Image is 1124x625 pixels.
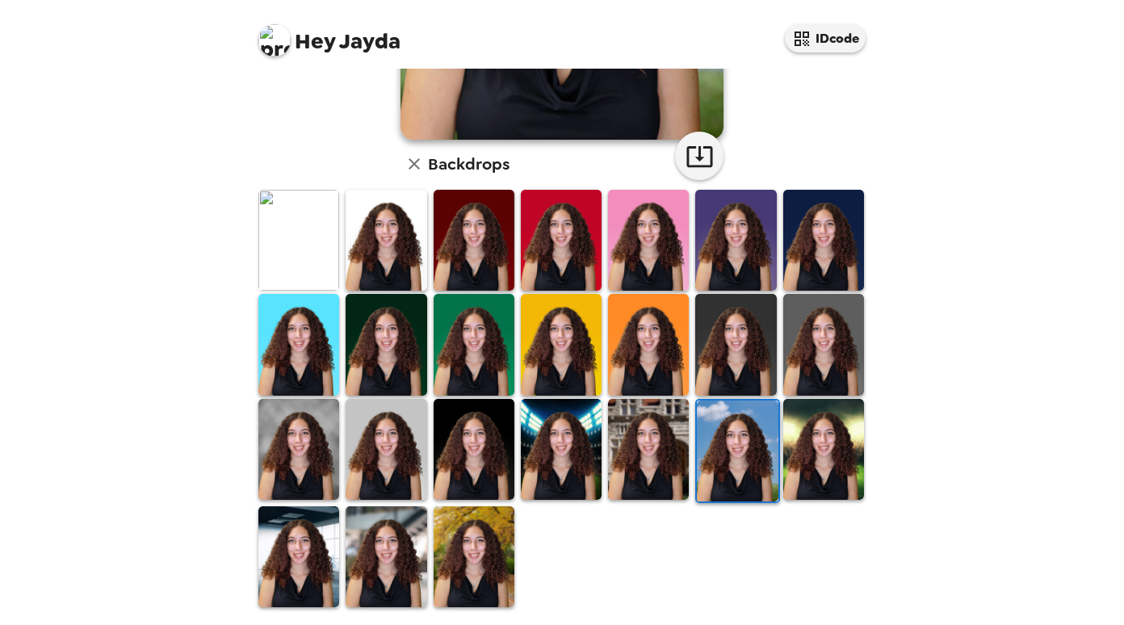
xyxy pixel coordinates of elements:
img: Original [258,190,339,291]
span: Hey [295,27,335,56]
h6: Backdrops [428,151,510,177]
button: IDcode [785,24,866,52]
img: profile pic [258,24,291,57]
span: Jayda [258,16,401,52]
